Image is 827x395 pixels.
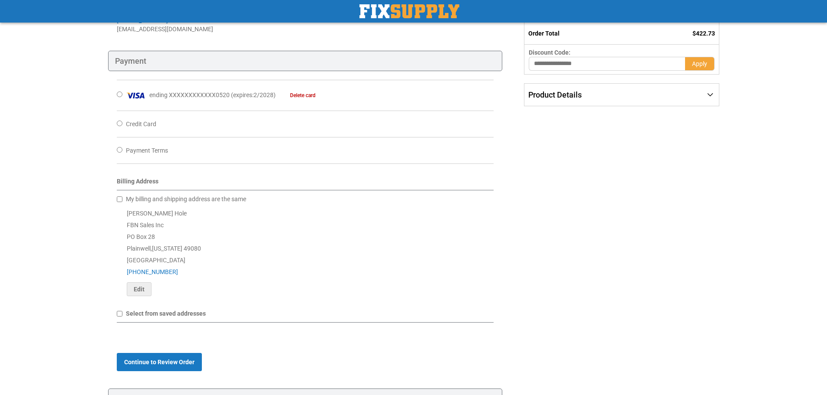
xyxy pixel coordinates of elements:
div: Billing Address [117,177,494,190]
a: Delete card [277,92,316,98]
span: Continue to Review Order [124,359,194,366]
span: [EMAIL_ADDRESS][DOMAIN_NAME] [117,26,213,33]
button: Edit [127,282,152,296]
span: [US_STATE] [152,245,182,252]
img: Visa [126,89,146,102]
a: store logo [359,4,459,18]
span: Edit [134,286,145,293]
span: XXXXXXXXXXXX0520 [169,91,230,98]
button: Apply [685,57,715,71]
span: Discount Code: [529,49,570,56]
strong: Order Total [528,30,560,37]
span: Select from saved addresses [126,310,206,317]
span: ( : ) [231,91,276,98]
span: Product Details [528,90,582,99]
span: expires [233,91,252,98]
button: Continue to Review Order [117,353,202,371]
span: Credit Card [126,121,156,127]
div: Payment [108,51,503,72]
div: [PERSON_NAME] Hole FBN Sales Inc PO Box 28 Plainwell , 49080 [GEOGRAPHIC_DATA] [117,208,494,296]
span: My billing and shipping address are the same [126,196,246,202]
span: 2/2028 [254,91,273,98]
span: Payment Terms [126,147,168,154]
span: ending [149,91,168,98]
a: [PHONE_NUMBER] [127,268,178,275]
span: $422.73 [692,30,715,37]
a: [PHONE_NUMBER] [117,17,168,24]
img: Fix Industrial Supply [359,4,459,18]
span: Apply [692,60,707,67]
